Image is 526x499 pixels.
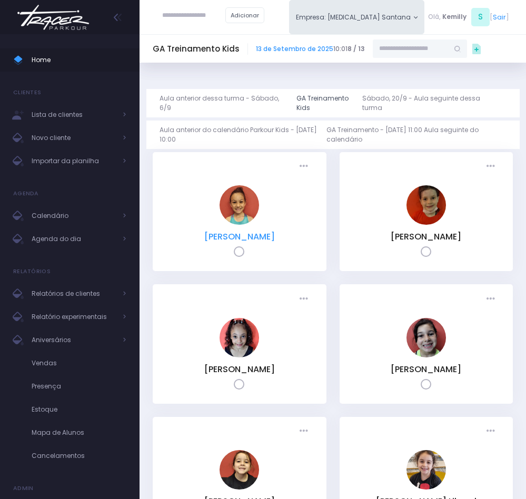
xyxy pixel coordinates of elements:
[220,218,259,227] a: Carolina hamze beydoun del pino
[493,12,506,22] a: Sair
[471,8,490,26] span: S
[256,44,365,54] span: 10:01
[296,94,362,113] div: GA Treinamento Kids
[256,44,333,53] a: 13 de Setembro de 2025
[32,131,116,145] span: Novo cliente
[406,450,446,490] img: Lívia Fontoura Machado Liberal
[225,7,264,23] a: Adicionar
[204,231,275,243] a: [PERSON_NAME]
[428,12,441,22] span: Olá,
[362,89,506,117] a: Sábado, 20/9 - Aula seguinte dessa turma
[32,232,116,246] span: Agenda do dia
[32,380,126,393] span: Presença
[424,6,513,28] div: [ ]
[160,121,326,149] a: Aula anterior do calendário Parkour Kids - [DATE] 10:00
[160,89,297,117] a: Aula anterior dessa turma - Sábado, 6/9
[406,351,446,360] a: Helena Maschião Bizin
[391,363,461,375] a: [PERSON_NAME]
[32,108,116,122] span: Lista de clientes
[13,82,41,103] h4: Clientes
[326,121,507,149] a: GA Treinamento - [DATE] 11:00 Aula seguinte do calendário
[220,351,259,360] a: Giovanna Almeida Lima
[32,403,126,416] span: Estoque
[406,218,446,227] a: Giovana Simões
[220,318,259,357] img: Giovanna Almeida Lima
[13,183,39,204] h4: Agenda
[442,12,467,22] span: Kemilly
[13,261,51,282] h4: Relatórios
[32,356,126,370] span: Vendas
[13,478,34,499] h4: Admin
[348,44,365,53] strong: 8 / 13
[32,449,126,463] span: Cancelamentos
[32,209,116,223] span: Calendário
[32,154,116,168] span: Importar da planilha
[406,483,446,492] a: Lívia Fontoura Machado Liberal
[153,44,240,54] h5: GA Treinamento Kids
[32,310,116,324] span: Relatório experimentais
[32,287,116,301] span: Relatórios de clientes
[220,185,259,225] img: Carolina hamze beydoun del pino
[32,53,126,67] span: Home
[32,426,126,440] span: Mapa de Alunos
[406,318,446,357] img: Helena Maschião Bizin
[220,450,259,490] img: Laís de Moraes Salgado
[204,363,275,375] a: [PERSON_NAME]
[406,185,446,225] img: Giovana Simões
[391,231,461,243] a: [PERSON_NAME]
[220,483,259,492] a: Laís de Moraes Salgado
[32,333,116,347] span: Aniversários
